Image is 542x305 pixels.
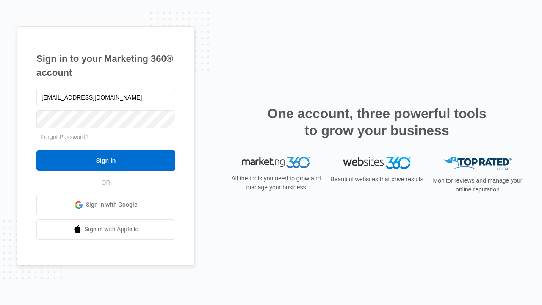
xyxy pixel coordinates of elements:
[86,200,138,209] span: Sign in with Google
[36,195,175,215] a: Sign in with Google
[36,219,175,240] a: Sign in with Apple Id
[444,157,512,171] img: Top Rated Local
[41,133,89,140] a: Forgot Password?
[229,174,324,192] p: All the tools you need to grow and manage your business
[343,157,411,169] img: Websites 360
[85,225,139,234] span: Sign in with Apple Id
[242,157,310,169] img: Marketing 360
[36,89,175,106] input: Email
[265,105,489,139] h2: One account, three powerful tools to grow your business
[36,52,175,80] h1: Sign in to your Marketing 360® account
[329,175,424,184] p: Beautiful websites that drive results
[430,176,525,194] p: Monitor reviews and manage your online reputation
[96,178,116,187] span: OR
[36,150,175,171] input: Sign In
